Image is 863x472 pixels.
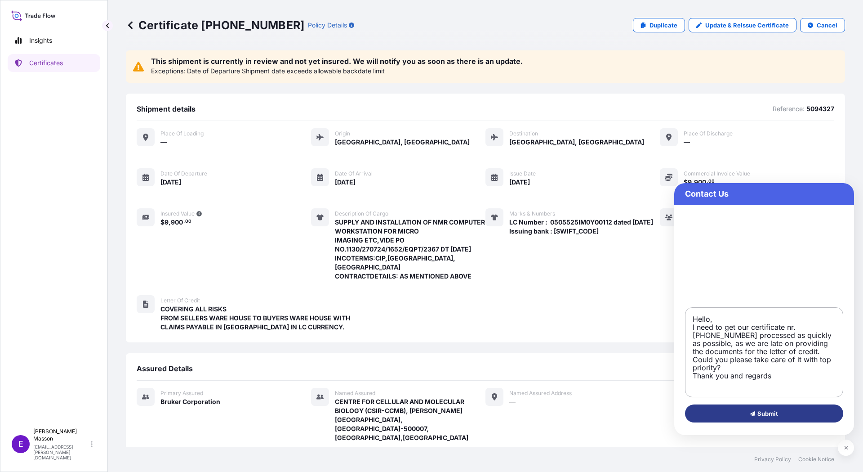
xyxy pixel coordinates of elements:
[509,138,644,147] span: [GEOGRAPHIC_DATA], [GEOGRAPHIC_DATA]
[160,297,200,304] span: Letter of Credit
[684,130,733,137] span: Place of discharge
[705,21,789,30] p: Update & Reissue Certificate
[806,104,834,113] p: 5094327
[335,210,388,217] span: Description of cargo
[183,220,185,223] span: .
[8,31,100,49] a: Insights
[509,170,536,177] span: Issue Date
[160,210,195,217] span: Insured Value
[29,58,63,67] p: Certificates
[335,178,356,187] span: [DATE]
[137,104,196,113] span: Shipment details
[335,390,375,397] span: Named Assured
[335,170,373,177] span: Date of arrival
[8,54,100,72] a: Certificates
[160,305,350,332] span: COVERING ALL RISKS FROM SELLERS WARE HOUSE TO BUYERS WARE HOUSE WITH CLAIMS PAYABLE IN [GEOGRAPHI...
[688,179,692,185] span: 9
[754,456,791,463] a: Privacy Policy
[151,58,523,65] p: This shipment is currently in review and not yet insured. We will notify you as soon as there is ...
[165,219,169,225] span: 9
[649,21,677,30] p: Duplicate
[187,67,385,76] p: Date of Departure Shipment date exceeds allowable backdate limit
[335,130,350,137] span: Origin
[689,18,796,32] a: Update & Reissue Certificate
[335,397,485,442] span: CENTRE FOR CELLULAR AND MOLECULAR BIOLOGY (CSIR-CCMB), [PERSON_NAME][GEOGRAPHIC_DATA],[GEOGRAPHIC...
[171,219,183,225] span: 900
[509,397,516,406] span: —
[335,218,485,281] span: SUPPLY AND INSTALLATION OF NMR COMPUTER WORKSTATION FOR MICRO IMAGING ETC,VIDE PO NO.1130/270724/...
[160,178,181,187] span: [DATE]
[509,210,555,217] span: Marks & Numbers
[185,220,191,223] span: 00
[750,409,778,418] span: Submit
[308,21,347,30] p: Policy Details
[684,179,688,185] span: $
[773,104,805,113] p: Reference:
[160,170,207,177] span: Date of departure
[29,36,52,45] p: Insights
[800,18,845,32] button: Cancel
[33,444,89,460] p: [EMAIL_ADDRESS][PERSON_NAME][DOMAIN_NAME]
[684,138,690,147] span: —
[160,219,165,225] span: $
[633,18,685,32] a: Duplicate
[509,218,654,236] span: LC Number : 0505525IM0Y00112 dated [DATE] Issuing bank : [SWIFT_CODE]
[707,180,708,183] span: .
[160,390,203,397] span: Primary assured
[509,390,572,397] span: Named Assured Address
[685,189,843,199] span: Contact Us
[798,456,834,463] a: Cookie Notice
[509,130,538,137] span: Destination
[137,364,193,373] span: Assured Details
[685,405,843,423] button: Submit
[160,397,220,406] span: Bruker Corporation
[509,178,530,187] span: [DATE]
[169,219,171,225] span: ,
[160,130,204,137] span: Place of Loading
[817,21,837,30] p: Cancel
[684,170,750,177] span: Commercial Invoice Value
[692,179,694,185] span: ,
[335,138,470,147] span: [GEOGRAPHIC_DATA], [GEOGRAPHIC_DATA]
[126,18,304,32] p: Certificate [PHONE_NUMBER]
[33,428,89,442] p: [PERSON_NAME] Masson
[708,180,715,183] span: 00
[18,440,23,449] span: E
[151,67,185,76] p: Exceptions:
[694,179,706,185] span: 900
[160,138,167,147] span: —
